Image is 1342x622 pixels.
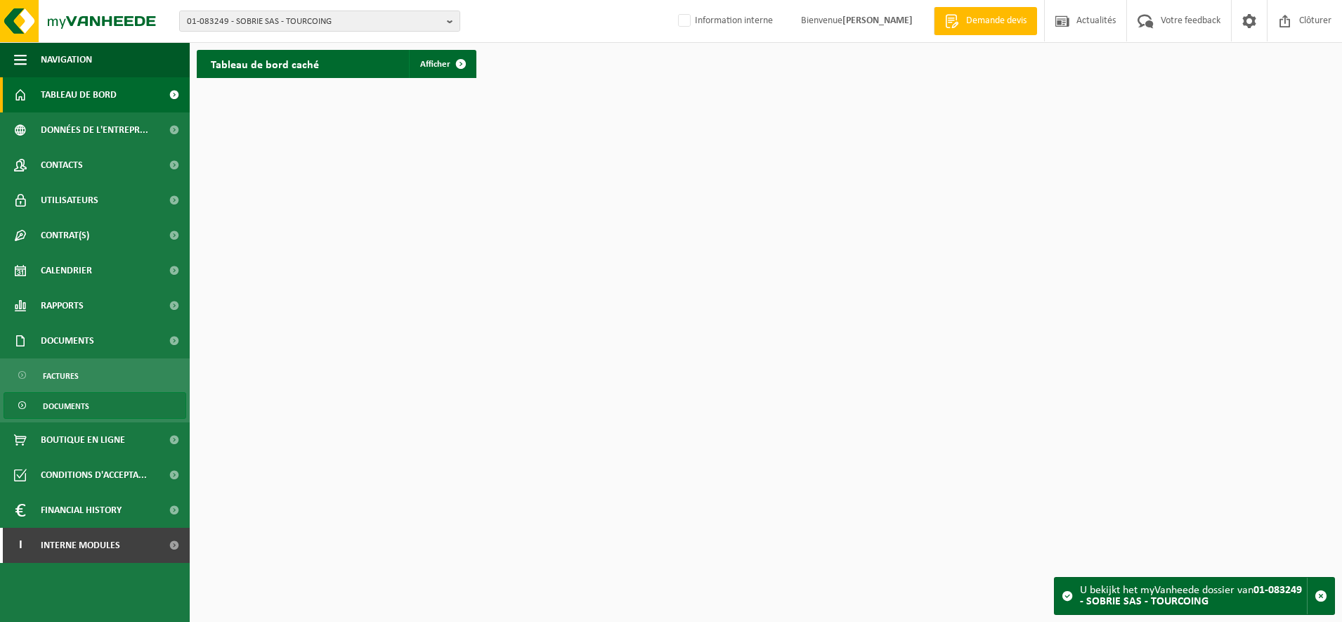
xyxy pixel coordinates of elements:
span: Calendrier [41,253,92,288]
span: Interne modules [41,528,120,563]
span: Conditions d'accepta... [41,458,147,493]
span: Contrat(s) [41,218,89,253]
span: Données de l'entrepr... [41,112,148,148]
span: Contacts [41,148,83,183]
span: 01-083249 - SOBRIE SAS - TOURCOING [187,11,441,32]
button: 01-083249 - SOBRIE SAS - TOURCOING [179,11,460,32]
label: Information interne [675,11,773,32]
a: Afficher [409,50,475,78]
div: U bekijkt het myVanheede dossier van [1080,578,1307,614]
strong: [PERSON_NAME] [842,15,913,26]
span: Boutique en ligne [41,422,125,458]
span: Demande devis [963,14,1030,28]
span: Documents [43,393,89,420]
span: Tableau de bord [41,77,117,112]
span: Financial History [41,493,122,528]
span: Factures [43,363,79,389]
a: Demande devis [934,7,1037,35]
span: Rapports [41,288,84,323]
strong: 01-083249 - SOBRIE SAS - TOURCOING [1080,585,1302,607]
h2: Tableau de bord caché [197,50,333,77]
span: Navigation [41,42,92,77]
a: Factures [4,362,186,389]
span: Documents [41,323,94,358]
a: Documents [4,392,186,419]
span: Afficher [420,60,450,69]
span: I [14,528,27,563]
span: Utilisateurs [41,183,98,218]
